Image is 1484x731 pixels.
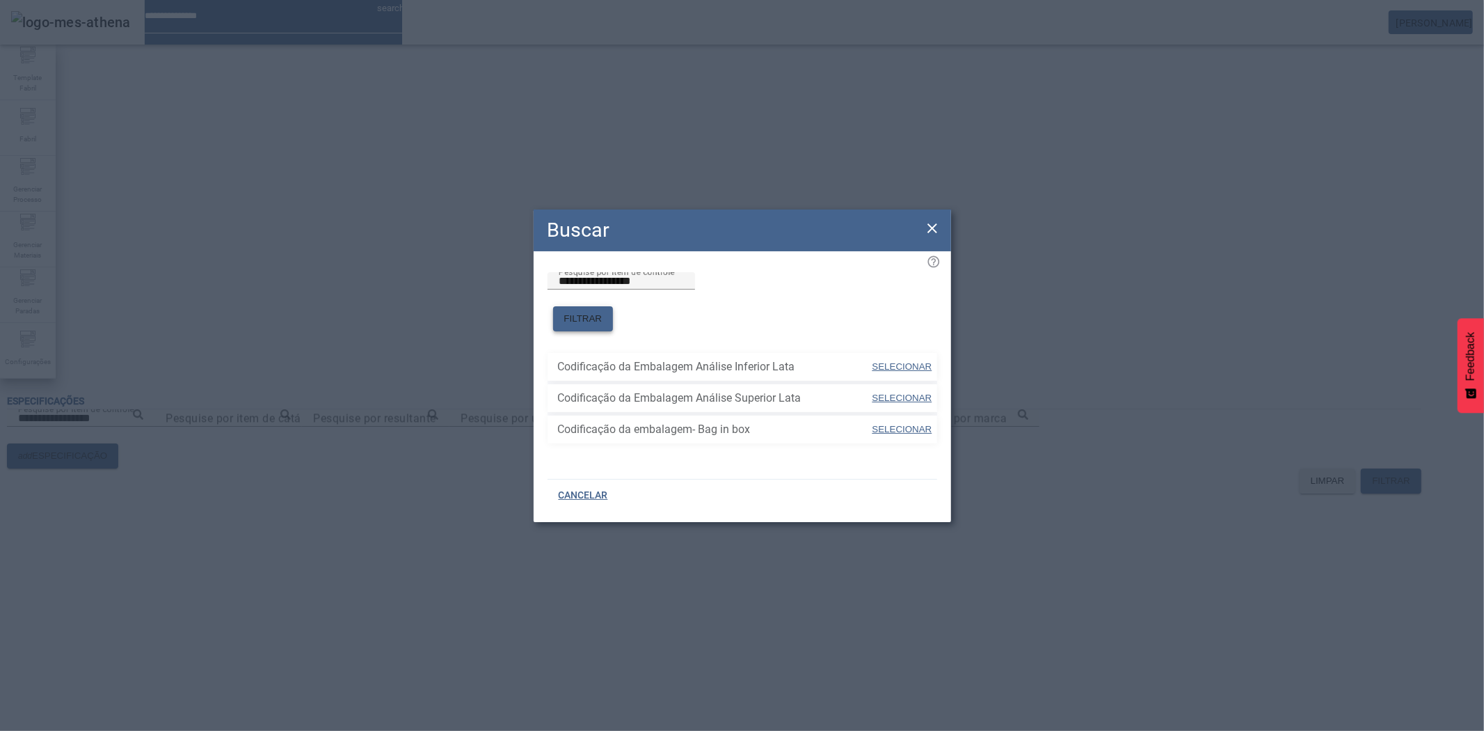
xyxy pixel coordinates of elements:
[870,417,933,442] button: SELECIONAR
[548,215,610,245] h2: Buscar
[548,483,619,508] button: CANCELAR
[872,424,932,434] span: SELECIONAR
[1458,318,1484,413] button: Feedback - Mostrar pesquisa
[558,359,871,375] span: Codificação da Embalagem Análise Inferior Lata
[558,421,871,438] span: Codificação da embalagem- Bag in box
[558,390,871,407] span: Codificação da Embalagem Análise Superior Lata
[872,393,932,403] span: SELECIONAR
[870,354,933,379] button: SELECIONAR
[1465,332,1477,381] span: Feedback
[559,489,608,503] span: CANCELAR
[553,306,614,331] button: FILTRAR
[870,386,933,411] button: SELECIONAR
[872,361,932,372] span: SELECIONAR
[564,312,603,326] span: FILTRAR
[559,267,675,276] mat-label: Pesquise por item de controle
